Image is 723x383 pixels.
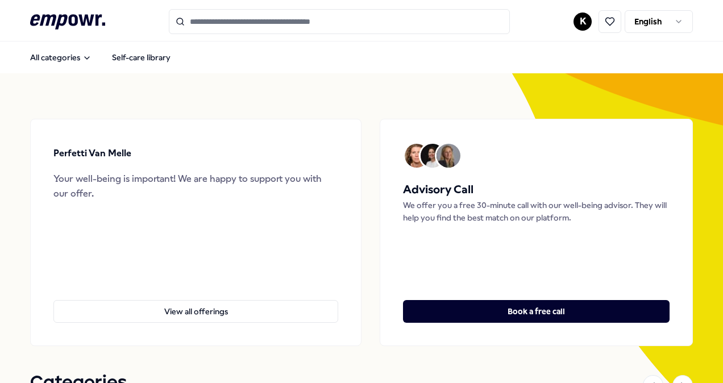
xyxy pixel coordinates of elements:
img: Avatar [437,144,460,168]
a: Self-care library [103,46,180,69]
button: Book a free call [403,300,670,323]
p: Perfetti Van Melle [53,146,131,161]
nav: Main [21,46,180,69]
img: Avatar [405,144,429,168]
a: View all offerings [53,282,338,323]
p: We offer you a free 30-minute call with our well-being advisor. They will help you find the best ... [403,199,670,224]
input: Search for products, categories or subcategories [169,9,510,34]
button: All categories [21,46,101,69]
button: K [574,13,592,31]
div: Your well-being is important! We are happy to support you with our offer. [53,172,338,201]
button: View all offerings [53,300,338,323]
img: Avatar [421,144,444,168]
h5: Advisory Call [403,181,670,199]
